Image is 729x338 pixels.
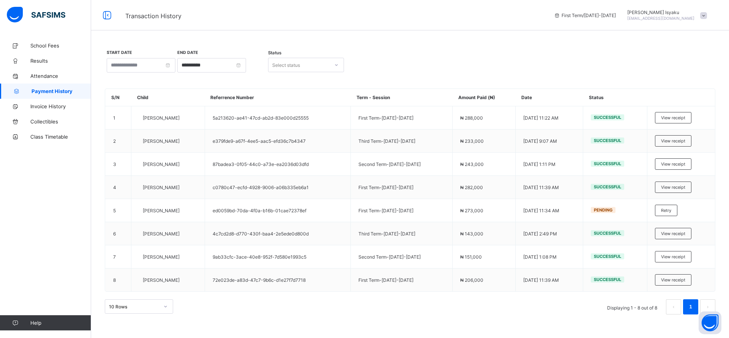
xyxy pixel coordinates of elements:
[436,246,458,251] span: PAYSTACK
[583,89,647,106] th: Status
[544,152,577,158] td: 1
[58,145,452,151] div: UTILITIES
[272,58,300,72] div: Select status
[436,236,449,242] span: [DATE]
[436,194,464,199] span: ₦ 256,000.00
[14,194,52,199] span: TOTAL EXPECTED
[460,161,484,167] span: ₦ 243,000
[30,43,91,49] span: School Fees
[30,103,91,109] span: Invoice History
[453,133,472,138] span: ₦ 10,000
[205,176,351,199] td: c0780c47-ecfd-4928-9006-a06b335eb6a1
[516,199,583,222] td: [DATE] 11:34 AM
[460,138,484,144] span: ₦ 233,000
[544,164,577,171] td: 1
[700,299,715,314] li: 下一页
[650,133,669,138] span: ₦ 10,000
[58,133,452,138] div: EXAMINATION
[436,204,450,209] span: ₦ 0.00
[14,213,41,218] span: Amount Paid
[30,320,91,326] span: Help
[453,165,472,170] span: ₦ 20,000
[544,119,577,126] td: 1
[143,161,180,167] span: [PERSON_NAME]
[460,208,483,213] span: ₦ 273,000
[351,106,453,130] td: First Term - [DATE]-[DATE]
[30,134,91,140] span: Class Timetable
[516,106,583,130] td: [DATE] 11:22 AM
[106,245,131,269] td: 7
[453,139,472,144] span: ₦ 10,000
[351,153,453,176] td: Second Term - [DATE]-[DATE]
[106,106,131,130] td: 1
[143,115,180,121] span: [PERSON_NAME]
[205,89,351,106] th: Referrence Number
[453,120,475,125] span: ₦ 160,000
[627,9,694,15] span: [PERSON_NAME] Isyaku
[32,88,91,94] span: Payment History
[58,139,452,144] div: CHRISTMAS PARTY
[205,153,351,176] td: 87badea3-0f05-44c0-a73e-ea2036d03dfd
[594,277,621,282] span: Successful
[107,50,132,55] label: Start Date
[516,176,583,199] td: [DATE] 11:39 AM
[453,152,472,157] span: ₦ 55,000
[58,165,452,170] div: REMEDIAL
[650,152,669,157] span: ₦ 55,000
[460,115,483,121] span: ₦ 288,000
[661,231,685,236] span: View receipt
[58,126,452,131] div: MEDICALS
[453,126,469,131] span: ₦ 8,000
[666,299,681,314] li: 上一页
[594,184,621,190] span: Successful
[143,185,180,190] span: [PERSON_NAME]
[699,311,721,334] button: Open asap
[453,89,516,106] th: Amount Paid (₦)
[30,73,91,79] span: Attendance
[453,145,472,151] span: ₦ 10,000
[436,213,464,218] span: ₦ 256,000.00
[58,114,453,119] th: item
[131,89,205,106] th: Child
[594,161,621,166] span: Successful
[460,277,483,283] span: ₦ 206,000
[516,130,583,153] td: [DATE] 9:07 AM
[516,89,583,106] th: Date
[661,277,685,283] span: View receipt
[106,176,131,199] td: 4
[14,185,32,190] span: Discount
[650,158,669,164] span: ₦ 15,000
[594,231,621,236] span: Successful
[106,269,131,292] td: 8
[352,12,376,21] img: receipt.26f346b57495a98c98ef9b0bc63aa4d8.svg
[683,299,698,314] li: 1
[351,269,453,292] td: First Term - [DATE]-[DATE]
[106,199,131,222] td: 5
[125,12,181,20] span: Transaction History
[7,7,65,23] img: safsims
[58,120,452,125] div: TUITION
[351,130,453,153] td: Third Term - [DATE]-[DATE]
[351,199,453,222] td: First Term - [DATE]-[DATE]
[460,231,483,237] span: ₦ 143,000
[58,152,452,157] div: CUSTOMIZED EXERCISE BOOKS & TEXTBOOKS
[306,48,426,55] span: REDEEMER TEAP INTERNATIONAL SCHOOL
[18,87,710,93] span: [PERSON_NAME]
[627,16,694,21] span: [EMAIL_ADDRESS][DOMAIN_NAME]
[594,254,621,259] span: Successful
[661,254,685,259] span: View receipt
[106,153,131,176] td: 3
[544,126,577,132] td: 1
[14,223,54,228] span: Amount Remaining
[30,58,91,64] span: Results
[205,199,351,222] td: ed0059bd-70da-4f0a-b16b-01cae72378ef
[661,208,671,213] span: Retry
[544,145,577,152] td: 1
[18,78,70,84] span: [DATE]-[DATE] / First Term
[143,254,180,260] span: [PERSON_NAME]
[544,158,577,164] td: 1
[460,185,483,190] span: ₦ 282,000
[516,222,583,245] td: [DATE] 2:49 PM
[453,114,544,119] th: unit price
[106,222,131,245] td: 6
